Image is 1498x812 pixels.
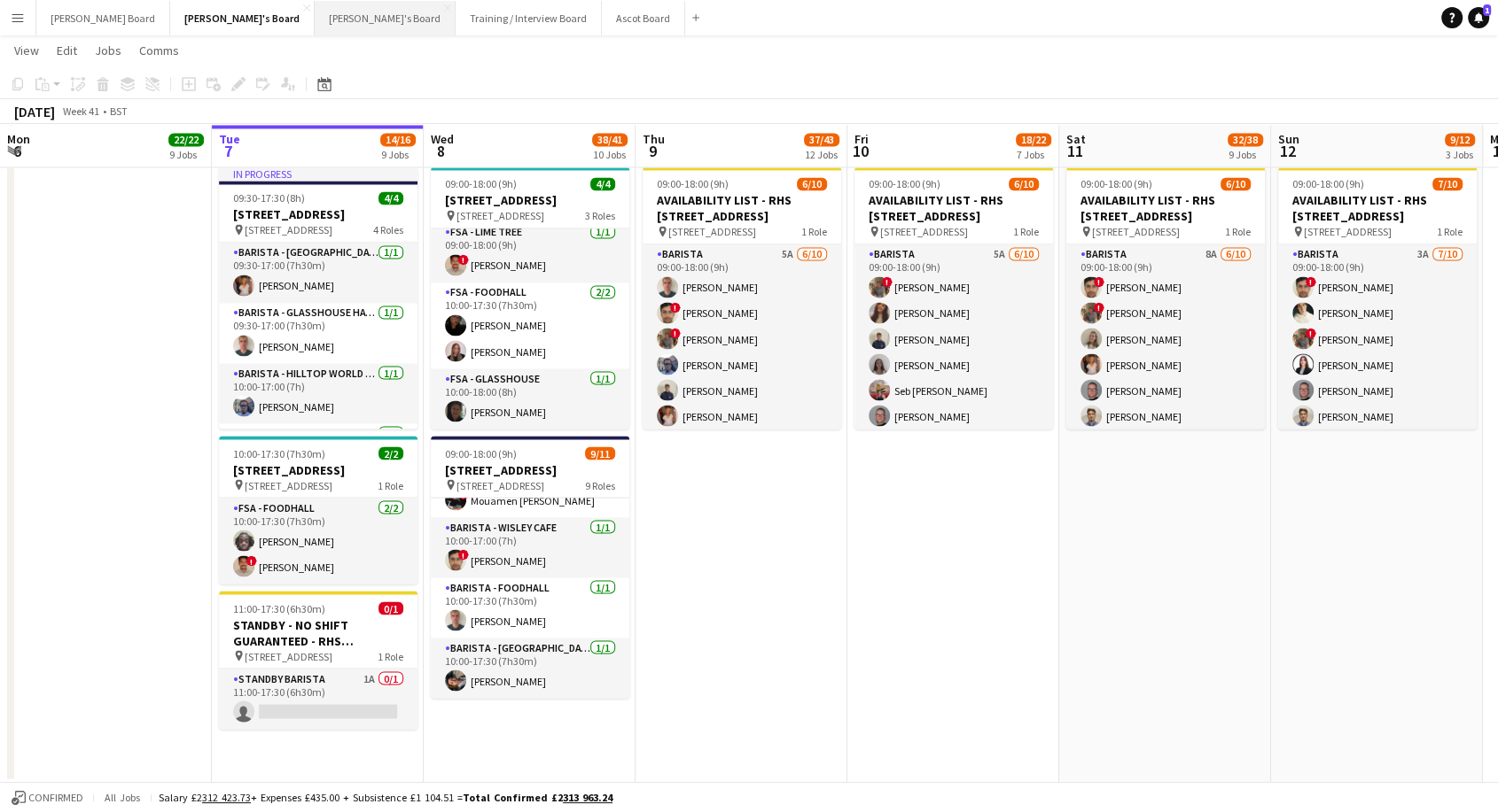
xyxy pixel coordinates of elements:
button: [PERSON_NAME]'s Board [315,1,456,35]
span: 9/11 [585,446,615,460]
span: 6/10 [797,177,827,190]
app-job-card: 11:00-17:30 (6h30m)0/1STANDBY - NO SHIFT GUARANTEED - RHS [STREET_ADDRESS] [STREET_ADDRESS]1 Role... [219,591,417,729]
div: 09:00-18:00 (9h)6/10AVAILABILITY LIST - RHS [STREET_ADDRESS] [STREET_ADDRESS]1 RoleBarista5A6/100... [643,166,841,429]
span: 09:00-18:00 (9h) [445,446,517,460]
span: ! [246,555,257,566]
button: Training / Interview Board [456,1,602,35]
span: 09:00-18:00 (9h) [1081,177,1152,190]
app-card-role: STANDBY BARISTA1A0/111:00-17:30 (6h30m) [219,669,417,729]
span: 3 Roles [585,209,615,222]
span: 10:00-17:30 (7h30m) [233,446,325,460]
span: 6/10 [1221,177,1251,190]
span: Sat [1066,131,1086,147]
span: 1 Role [1013,225,1039,238]
span: 1 Role [378,478,403,491]
span: 4 Roles [373,223,403,236]
span: 9 [640,141,665,161]
app-job-card: 09:00-18:00 (9h)4/4[STREET_ADDRESS] [STREET_ADDRESS]3 RolesFSA - Lime Tree1/109:00-18:00 (9h)![PE... [431,166,629,429]
app-job-card: 10:00-17:30 (7h30m)2/2[STREET_ADDRESS] [STREET_ADDRESS]1 RoleFSA - Foodhall2/210:00-17:30 (7h30m)... [219,436,417,584]
app-card-role: Barista5A6/1009:00-18:00 (9h)![PERSON_NAME][PERSON_NAME][PERSON_NAME][PERSON_NAME]Seb [PERSON_NAM... [854,244,1053,536]
span: [STREET_ADDRESS] [880,225,968,238]
span: 11:00-17:30 (6h30m) [233,601,325,615]
span: 38/41 [592,133,628,146]
button: [PERSON_NAME] Board [36,1,170,35]
app-card-role: Barista - Glasshouse Hatch1/109:30-17:00 (7h30m)[PERSON_NAME] [219,303,417,363]
app-card-role: FSA - Foodhall2/210:00-17:30 (7h30m)[PERSON_NAME]![PERSON_NAME] [219,498,417,584]
span: Confirmed [28,792,83,804]
app-job-card: 09:00-18:00 (9h)9/11[STREET_ADDRESS] [STREET_ADDRESS]9 RolesBarista - Hilltop World Food Cafe2/21... [431,436,629,698]
span: 37/43 [804,133,839,146]
h3: [STREET_ADDRESS] [431,192,629,208]
app-job-card: 09:00-18:00 (9h)6/10AVAILABILITY LIST - RHS [STREET_ADDRESS] [STREET_ADDRESS]1 RoleBarista8A6/100... [1066,166,1265,429]
span: 1 [1483,4,1491,16]
span: ! [1306,328,1316,338]
span: [STREET_ADDRESS] [456,209,544,222]
span: 1 Role [1437,225,1463,238]
app-card-role: Barista - Foodhall1/110:00-17:30 (7h30m)[PERSON_NAME] [431,577,629,638]
span: Mon [7,131,30,147]
div: In progress [219,166,417,181]
span: 9/12 [1445,133,1475,146]
app-card-role: FSA - Lime Tree1/109:00-18:00 (9h)![PERSON_NAME] [431,222,629,282]
span: 09:00-18:00 (9h) [657,177,729,190]
button: [PERSON_NAME]'s Board [170,1,315,35]
span: 09:00-18:00 (9h) [1292,177,1364,190]
a: Comms [132,39,186,62]
span: Total Confirmed £2 [463,791,612,804]
span: 1 Role [378,649,403,662]
span: ! [670,328,681,338]
span: 10 [852,141,869,161]
div: 9 Jobs [1229,148,1262,161]
div: 12 Jobs [805,148,839,161]
span: 7/10 [1432,177,1463,190]
span: 8 [428,141,454,161]
app-card-role: Barista5A6/1009:00-18:00 (9h)[PERSON_NAME]![PERSON_NAME]![PERSON_NAME][PERSON_NAME][PERSON_NAME][... [643,244,841,536]
app-card-role: Barista8A6/1009:00-18:00 (9h)![PERSON_NAME]![PERSON_NAME][PERSON_NAME][PERSON_NAME][PERSON_NAME][... [1066,244,1265,536]
div: Salary £2 + Expenses £435.00 + Subsistence £1 104.51 = [159,791,612,804]
div: 10 Jobs [593,148,627,161]
div: BST [110,104,128,118]
span: [STREET_ADDRESS] [1304,225,1392,238]
a: Jobs [88,39,129,62]
span: Week 41 [59,104,103,118]
a: Edit [50,39,84,62]
span: ! [1306,276,1316,287]
div: 7 Jobs [1017,148,1050,161]
span: 4/4 [590,177,615,190]
span: 11 [1064,141,1086,161]
span: 4/4 [378,191,403,205]
span: Wed [431,131,454,147]
span: Comms [139,43,179,58]
span: Jobs [95,43,121,58]
button: Confirmed [9,788,86,808]
span: 09:00-18:00 (9h) [869,177,940,190]
span: 14/16 [380,133,416,146]
div: 9 Jobs [381,148,415,161]
app-job-card: In progress09:30-17:30 (8h)4/4[STREET_ADDRESS] [STREET_ADDRESS]4 RolesBarista - [GEOGRAPHIC_DATA]... [219,166,417,429]
h3: AVAILABILITY LIST - RHS [STREET_ADDRESS] [1066,192,1265,224]
span: 9 Roles [585,478,615,491]
h3: [STREET_ADDRESS] [219,206,417,222]
span: 6 [4,141,30,161]
span: 0/1 [378,601,403,615]
span: [STREET_ADDRESS] [245,223,332,236]
span: 7 [216,141,240,161]
div: 3 Jobs [1446,148,1474,161]
span: ! [458,549,469,560]
span: [STREET_ADDRESS] [668,225,756,238]
h3: STANDBY - NO SHIFT GUARANTEED - RHS [STREET_ADDRESS] [219,616,417,648]
div: 9 Jobs [169,148,203,161]
span: Edit [57,43,77,58]
app-card-role: Barista - [GEOGRAPHIC_DATA] [GEOGRAPHIC_DATA]1/109:30-17:00 (7h30m)[PERSON_NAME] [219,243,417,303]
span: Sun [1278,131,1299,147]
span: ! [670,302,681,313]
app-job-card: 09:00-18:00 (9h)6/10AVAILABILITY LIST - RHS [STREET_ADDRESS] [STREET_ADDRESS]1 RoleBarista5A6/100... [854,166,1053,429]
app-card-role: Barista3A7/1009:00-18:00 (9h)![PERSON_NAME][PERSON_NAME]![PERSON_NAME][PERSON_NAME][PERSON_NAME][... [1278,244,1477,536]
span: 22/22 [168,133,204,146]
h3: [STREET_ADDRESS] [219,461,417,477]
